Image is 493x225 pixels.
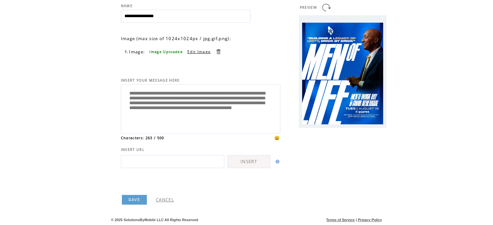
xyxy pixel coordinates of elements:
[187,49,211,54] a: Edit Image
[121,4,133,8] span: NAME
[156,197,174,203] a: CANCEL
[121,147,145,152] span: INSERT URL
[326,218,355,222] a: Terms of Service
[215,49,221,55] a: Delete this item
[121,36,231,41] span: Image (max size of 1024x1024px / jpg,gif,png):
[300,5,317,10] span: PREVIEW
[356,218,357,222] span: |
[274,135,280,141] span: 😀
[358,218,382,222] a: Privacy Policy
[149,50,183,54] span: Image Uploaded
[121,78,180,83] span: INSERT YOUR MESSAGE HERE
[129,49,145,55] span: Image:
[122,195,147,205] a: SAVE
[228,155,270,168] a: INSERT
[121,136,164,140] span: Characters: 263 / 500
[274,160,279,163] img: help.gif
[111,218,198,222] span: © 2025 SolutionsByMobile LLC All Rights Reserved
[125,50,129,54] span: 1.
